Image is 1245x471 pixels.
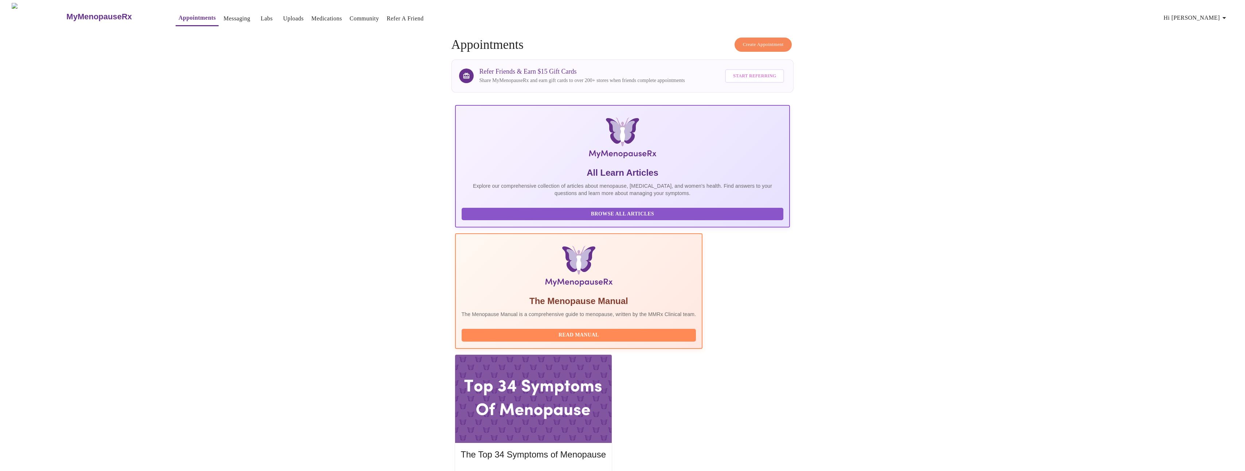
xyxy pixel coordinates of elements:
a: Read Manual [462,331,698,338]
a: Appointments [179,13,216,23]
button: Appointments [176,11,219,26]
a: Community [350,13,379,24]
a: Browse All Articles [462,210,786,217]
span: Create Appointment [743,40,784,49]
button: Uploads [280,11,307,26]
button: Hi [PERSON_NAME] [1161,11,1232,25]
button: Messaging [220,11,253,26]
img: MyMenopauseRx Logo [12,3,66,30]
h5: The Menopause Manual [462,295,696,307]
button: Start Referring [725,69,784,83]
span: Hi [PERSON_NAME] [1164,13,1229,23]
a: Refer a Friend [387,13,424,24]
h5: All Learn Articles [462,167,784,179]
button: Browse All Articles [462,208,784,221]
button: Medications [308,11,345,26]
button: Refer a Friend [384,11,427,26]
a: Uploads [283,13,304,24]
p: Share MyMenopauseRx and earn gift cards to over 200+ stores when friends complete appointments [479,77,685,84]
span: Start Referring [733,72,776,80]
button: Labs [255,11,278,26]
p: Explore our comprehensive collection of articles about menopause, [MEDICAL_DATA], and women's hea... [462,182,784,197]
a: Start Referring [723,66,786,86]
p: The Menopause Manual is a comprehensive guide to menopause, written by the MMRx Clinical team. [462,311,696,318]
button: Read Manual [462,329,696,342]
span: Browse All Articles [469,210,776,219]
a: Labs [261,13,273,24]
a: Medications [311,13,342,24]
a: MyMenopauseRx [66,4,161,30]
button: Community [347,11,382,26]
img: Menopause Manual [499,246,659,289]
span: Read Manual [469,331,689,340]
img: MyMenopauseRx Logo [512,117,733,161]
button: Create Appointment [735,38,792,52]
h3: Refer Friends & Earn $15 Gift Cards [479,68,685,75]
h5: The Top 34 Symptoms of Menopause [461,449,606,460]
a: Messaging [223,13,250,24]
h4: Appointments [451,38,794,52]
h3: MyMenopauseRx [66,12,132,22]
